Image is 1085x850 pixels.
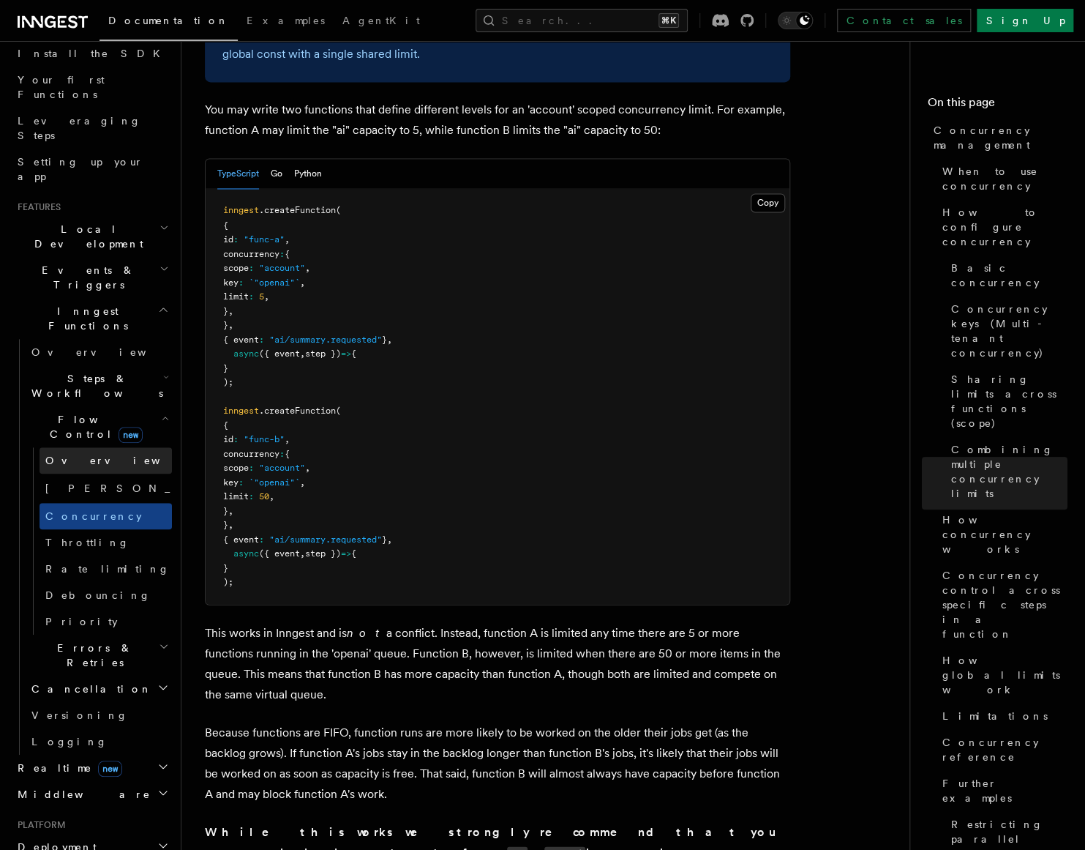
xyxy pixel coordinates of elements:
[300,548,305,558] span: ,
[223,262,249,272] span: scope
[476,9,688,32] button: Search...⌘K
[12,201,61,213] span: Features
[223,291,249,301] span: limit
[228,305,233,316] span: ,
[264,291,269,301] span: ,
[382,534,387,544] span: }
[341,548,351,558] span: =>
[223,477,239,487] span: key
[45,510,142,522] span: Concurrency
[271,159,282,189] button: Go
[334,4,429,40] a: AgentKit
[233,348,259,358] span: async
[12,40,172,67] a: Install the SDK
[233,548,259,558] span: async
[233,433,239,444] span: :
[269,334,382,344] span: "ai/summary.requested"
[247,15,325,26] span: Examples
[223,433,233,444] span: id
[26,412,161,441] span: Flow Control
[228,505,233,515] span: ,
[26,676,172,702] button: Cancellation
[936,647,1067,703] a: How global limits work
[18,48,169,59] span: Install the SDK
[936,199,1067,255] a: How to configure concurrency
[228,519,233,529] span: ,
[249,291,254,301] span: :
[269,491,274,501] span: ,
[934,123,1067,152] span: Concurrency management
[387,334,392,344] span: ,
[285,234,290,244] span: ,
[12,781,172,808] button: Middleware
[12,761,122,775] span: Realtime
[31,736,108,748] span: Logging
[951,442,1067,501] span: Combining multiple concurrency limits
[259,491,269,501] span: 50
[40,582,172,608] a: Debouncing
[45,563,170,575] span: Rate limiting
[40,447,172,474] a: Overview
[305,462,310,472] span: ,
[223,248,279,258] span: concurrency
[223,376,233,387] span: );
[26,339,172,365] a: Overview
[26,365,172,406] button: Steps & Workflows
[12,149,172,190] a: Setting up your app
[223,277,239,287] span: key
[942,164,1067,193] span: When to use concurrency
[223,319,228,329] span: }
[40,608,172,635] a: Priority
[936,703,1067,729] a: Limitations
[279,448,285,458] span: :
[951,261,1067,290] span: Basic concurrency
[223,405,259,415] span: inngest
[223,491,249,501] span: limit
[300,277,305,287] span: ,
[269,534,382,544] span: "ai/summary.requested"
[936,562,1067,647] a: Concurrency control across specific steps in a function
[18,115,141,141] span: Leveraging Steps
[18,74,105,100] span: Your first Functions
[300,477,305,487] span: ,
[31,709,128,721] span: Versioning
[351,548,356,558] span: {
[259,405,336,415] span: .createFunction
[945,366,1067,436] a: Sharing limits across functions (scope)
[936,770,1067,811] a: Further examples
[778,12,813,29] button: Toggle dark mode
[223,220,228,230] span: {
[223,305,228,316] span: }
[942,653,1067,697] span: How global limits work
[223,205,259,215] span: inngest
[45,537,129,548] span: Throttling
[244,234,285,244] span: "func-a"
[45,482,260,494] span: [PERSON_NAME]
[977,9,1073,32] a: Sign Up
[259,205,336,215] span: .createFunction
[223,505,228,515] span: }
[259,291,264,301] span: 5
[945,255,1067,296] a: Basic concurrency
[751,193,785,212] button: Copy
[233,234,239,244] span: :
[942,568,1067,641] span: Concurrency control across specific steps in a function
[98,761,122,777] span: new
[205,100,790,141] p: You may write two functions that define different levels for an 'account' scoped concurrency limi...
[26,406,172,447] button: Flow Controlnew
[285,248,290,258] span: {
[259,262,305,272] span: "account"
[40,529,172,556] a: Throttling
[238,4,334,40] a: Examples
[249,262,254,272] span: :
[45,455,196,466] span: Overview
[12,257,172,298] button: Events & Triggers
[347,625,386,639] em: not
[951,302,1067,360] span: Concurrency keys (Multi-tenant concurrency)
[26,447,172,635] div: Flow Controlnew
[382,334,387,344] span: }
[279,248,285,258] span: :
[12,755,172,781] button: Realtimenew
[305,548,341,558] span: step })
[26,728,172,755] a: Logging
